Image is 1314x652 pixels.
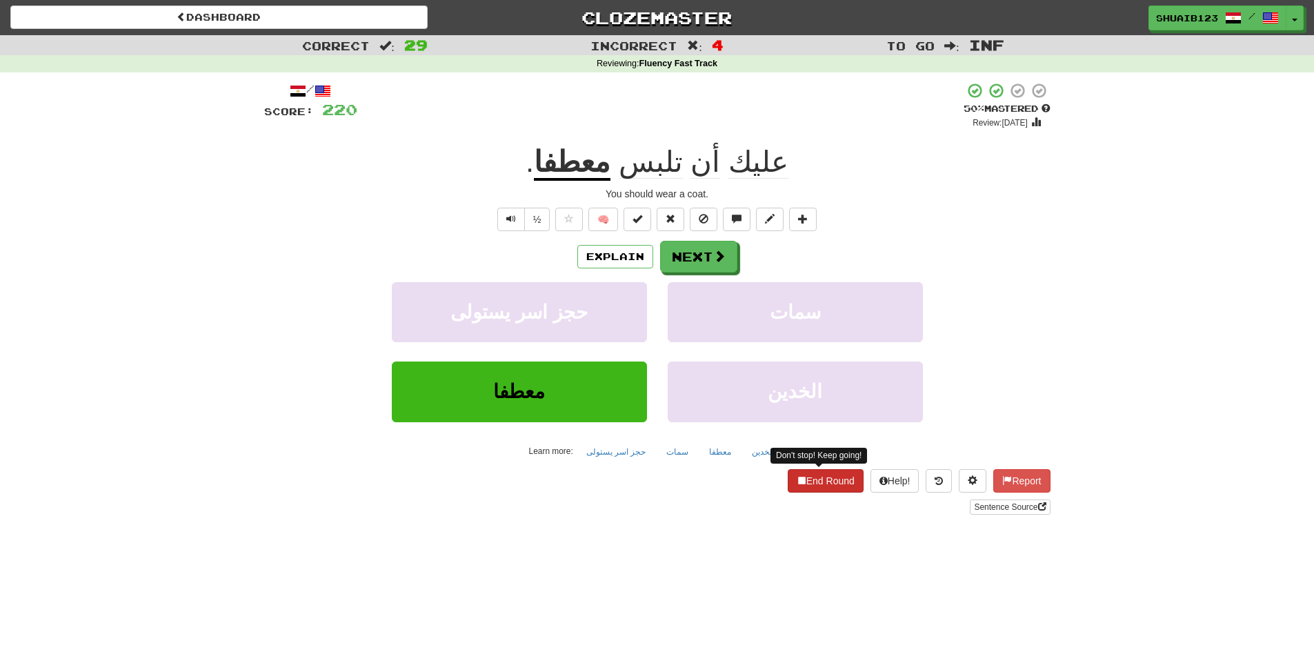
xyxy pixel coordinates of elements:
button: سمات [659,442,696,462]
div: Mastered [964,103,1051,115]
button: حجز اسر يستولى [579,442,654,462]
button: ½ [524,208,550,231]
button: Play sentence audio (ctl+space) [497,208,525,231]
button: Ignore sentence (alt+i) [690,208,717,231]
span: 4 [712,37,724,53]
span: . [526,146,534,178]
button: Report [993,469,1050,493]
button: End Round [788,469,864,493]
span: 220 [322,101,357,118]
span: سمات [770,302,821,323]
span: Correct [302,39,370,52]
span: : [944,40,959,52]
div: Don't stop! Keep going! [770,448,867,464]
button: Add to collection (alt+a) [789,208,817,231]
a: Shuaib123 / [1148,6,1286,30]
button: Explain [577,245,653,268]
button: Round history (alt+y) [926,469,952,493]
span: الخدين [768,381,822,402]
span: : [687,40,702,52]
button: Favorite sentence (alt+f) [555,208,583,231]
a: Clozemaster [448,6,866,30]
button: الخدين [668,362,923,422]
a: Sentence Source [970,500,1050,515]
button: Next [660,241,737,273]
button: Set this sentence to 100% Mastered (alt+m) [624,208,651,231]
button: حجز اسر يستولى [392,282,647,342]
strong: Fluency Fast Track [639,59,717,68]
span: : [379,40,395,52]
button: الخدين [744,442,782,462]
span: أن [690,146,720,179]
span: تلبس [619,146,683,179]
a: Dashboard [10,6,428,29]
span: Incorrect [590,39,677,52]
button: Help! [870,469,919,493]
div: You should wear a coat. [264,187,1051,201]
button: معطفا [701,442,739,462]
span: معطفا [493,381,545,402]
span: / [1248,11,1255,21]
div: Text-to-speech controls [495,208,550,231]
small: Learn more: [529,446,573,456]
button: 🧠 [588,208,618,231]
span: حجز اسر يستولى [450,302,588,323]
small: Review: [DATE] [973,118,1028,128]
button: سمات [668,282,923,342]
button: Discuss sentence (alt+u) [723,208,750,231]
span: 50 % [964,103,984,114]
span: Shuaib123 [1156,12,1218,24]
span: 29 [404,37,428,53]
button: Reset to 0% Mastered (alt+r) [657,208,684,231]
u: معطفا [534,146,610,181]
div: / [264,82,357,99]
span: Score: [264,106,314,117]
span: عليك [728,146,788,179]
span: To go [886,39,935,52]
button: Edit sentence (alt+d) [756,208,784,231]
button: معطفا [392,362,647,422]
span: Inf [969,37,1004,53]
